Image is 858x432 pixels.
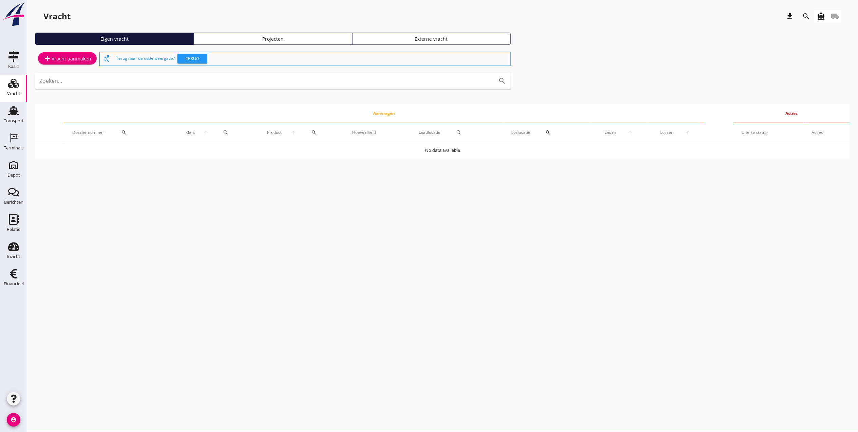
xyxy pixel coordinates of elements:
span: Klant [182,129,199,136]
div: Relatie [7,227,20,232]
div: Berichten [4,200,23,204]
div: Terug naar de oude weergave? [116,52,508,66]
div: Hoeveelheid [352,129,403,136]
i: search [121,130,127,135]
div: Externe vracht [355,35,508,42]
div: Vracht [7,91,20,96]
div: Vracht aanmaken [43,54,91,62]
i: search [311,130,317,135]
i: search [223,130,228,135]
i: download [786,12,794,20]
i: search [498,77,507,85]
div: Financieel [4,282,24,286]
i: add [43,54,52,62]
div: Depot [7,173,20,177]
div: Vracht [43,11,71,22]
div: Dossier nummer [72,124,165,141]
div: Terminals [4,146,23,150]
div: Terug [180,55,205,62]
th: Acties [733,104,850,123]
i: account_circle [7,413,20,427]
span: Lossen [654,129,679,136]
div: Laadlocatie [419,124,495,141]
i: search [545,130,551,135]
i: local_shipping [831,12,839,20]
th: Aanvragen [64,104,705,123]
i: search [802,12,810,20]
button: Terug [177,54,207,64]
i: search [456,130,461,135]
td: No data available [35,142,850,159]
div: Acties [812,129,842,136]
i: arrow_upward [622,130,638,135]
div: Eigen vracht [38,35,191,42]
i: switch_access_shortcut [102,55,111,63]
div: Inzicht [7,254,20,259]
div: Projecten [197,35,349,42]
a: Eigen vracht [35,33,194,45]
i: arrow_upward [286,130,301,135]
a: Vracht aanmaken [38,52,97,65]
input: Zoeken... [39,75,488,86]
a: Externe vracht [352,33,511,45]
img: logo-small.a267ee39.svg [1,2,26,27]
a: Projecten [194,33,352,45]
div: Transport [4,119,24,123]
i: directions_boat [817,12,825,20]
div: Kaart [8,64,19,69]
span: Product [263,129,286,136]
div: Offerte status [741,129,796,136]
span: Laden [599,129,622,136]
div: Loslocatie [511,124,583,141]
i: arrow_upward [199,130,213,135]
i: arrow_upward [679,130,696,135]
